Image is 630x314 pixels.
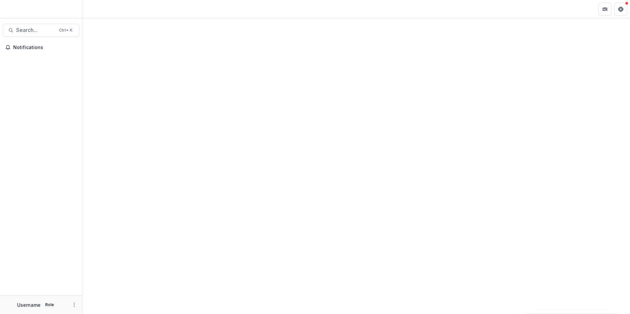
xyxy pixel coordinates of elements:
button: Notifications [3,42,79,53]
button: More [70,301,78,309]
button: Get Help [614,3,627,16]
span: Notifications [13,45,77,50]
span: Search... [16,27,55,33]
p: Username [17,301,41,308]
nav: breadcrumb [85,4,113,14]
div: Ctrl + K [58,27,74,34]
p: Role [43,302,56,308]
button: Partners [598,3,612,16]
button: Search... [3,24,79,37]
